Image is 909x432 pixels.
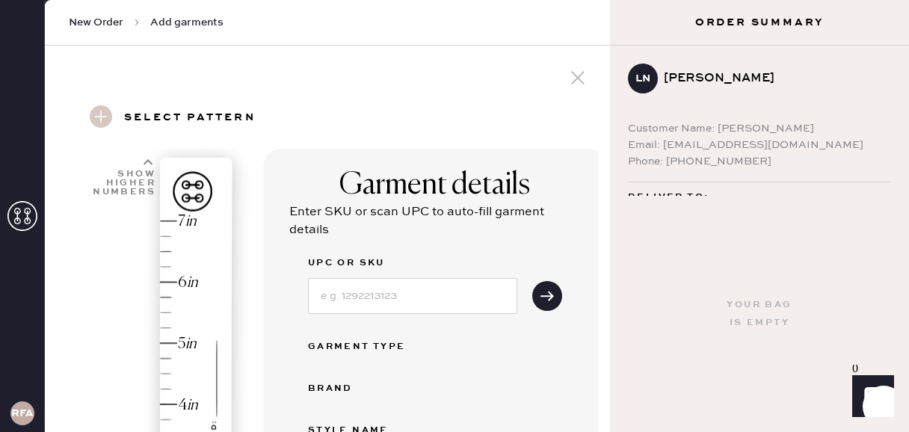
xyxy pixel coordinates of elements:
[727,296,792,332] div: Your bag is empty
[124,105,256,131] h3: Select pattern
[308,278,517,314] input: e.g. 1292213123
[664,70,879,87] div: [PERSON_NAME]
[628,188,709,206] span: Deliver to:
[635,73,650,84] h3: LN
[11,408,34,419] h3: RFA
[628,153,891,170] div: Phone: [PHONE_NUMBER]
[628,137,891,153] div: Email: [EMAIL_ADDRESS][DOMAIN_NAME]
[185,212,197,232] div: in
[69,15,123,30] span: New Order
[308,338,428,356] div: Garment Type
[178,212,185,232] div: 7
[628,120,891,137] div: Customer Name: [PERSON_NAME]
[610,15,909,30] h3: Order Summary
[289,203,581,239] div: Enter SKU or scan UPC to auto-fill garment details
[91,170,155,197] div: Show higher numbers
[308,254,517,272] label: UPC or SKU
[308,380,428,398] div: Brand
[339,167,530,203] div: Garment details
[838,365,902,429] iframe: Front Chat
[150,15,224,30] span: Add garments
